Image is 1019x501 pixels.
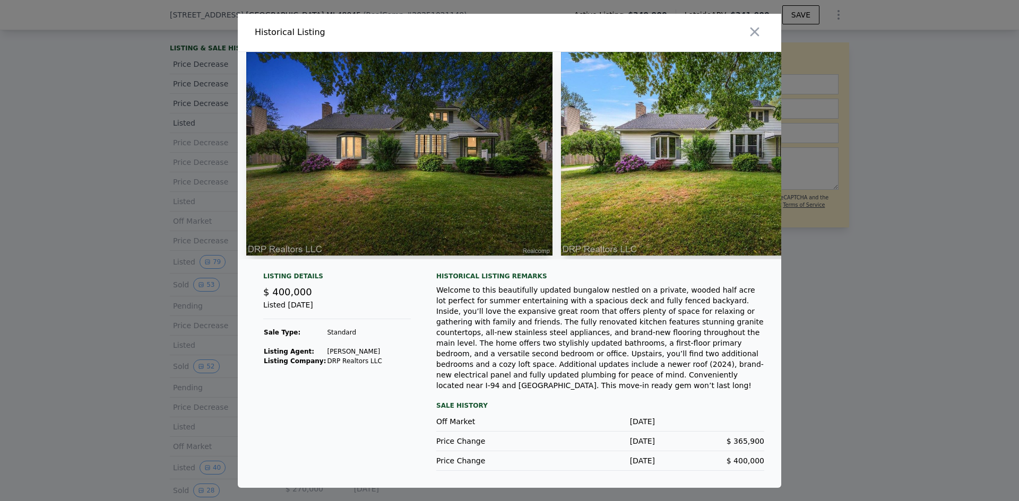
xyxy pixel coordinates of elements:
[263,272,411,285] div: Listing Details
[727,456,764,465] span: $ 400,000
[326,328,382,337] td: Standard
[264,348,314,355] strong: Listing Agent:
[436,285,764,391] div: Welcome to this beautifully updated bungalow nestled on a private, wooded half acre lot perfect f...
[561,52,867,256] img: Property Img
[436,399,764,412] div: Sale History
[264,357,326,365] strong: Listing Company:
[546,416,655,427] div: [DATE]
[255,26,505,39] div: Historical Listing
[436,272,764,280] div: Historical Listing remarks
[326,356,382,366] td: DRP Realtors LLC
[263,286,312,297] span: $ 400,000
[546,455,655,466] div: [DATE]
[246,52,552,256] img: Property Img
[263,300,411,319] div: Listed [DATE]
[436,436,546,446] div: Price Change
[326,347,382,356] td: [PERSON_NAME]
[436,455,546,466] div: Price Change
[546,436,655,446] div: [DATE]
[436,416,546,427] div: Off Market
[264,329,300,336] strong: Sale Type:
[727,437,764,445] span: $ 365,900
